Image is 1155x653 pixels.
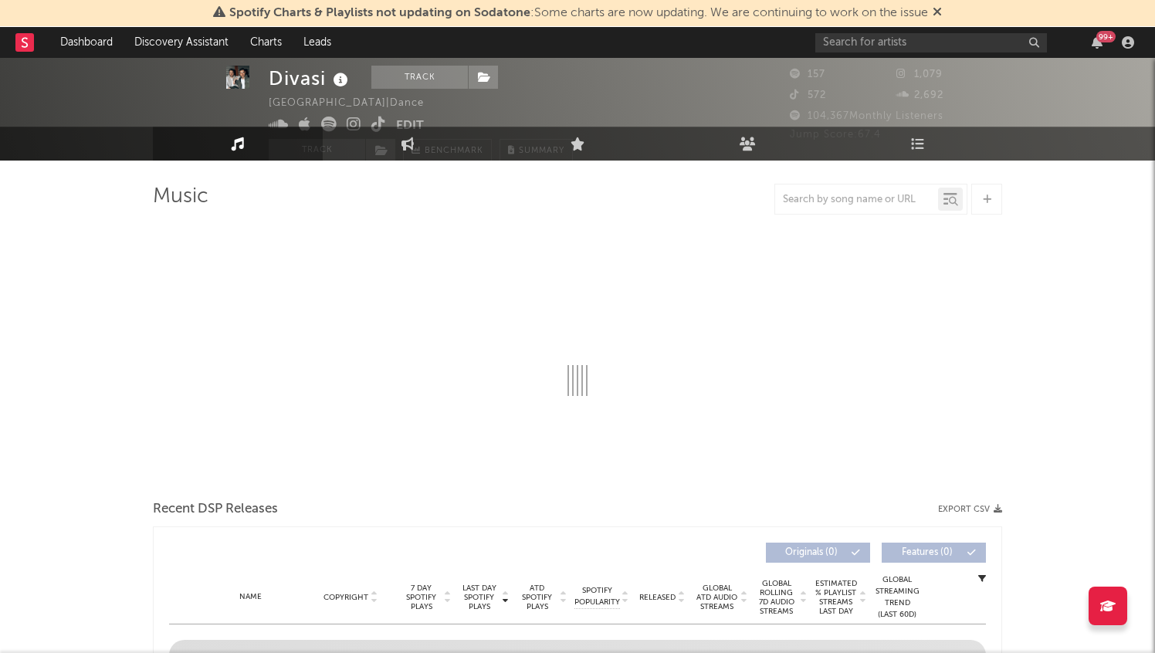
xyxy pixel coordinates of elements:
[815,33,1047,52] input: Search for artists
[776,548,847,557] span: Originals ( 0 )
[790,111,943,121] span: 104,367 Monthly Listeners
[790,90,826,100] span: 572
[938,505,1002,514] button: Export CSV
[1092,36,1102,49] button: 99+
[229,7,530,19] span: Spotify Charts & Playlists not updating on Sodatone
[153,500,278,519] span: Recent DSP Releases
[815,579,857,616] span: Estimated % Playlist Streams Last Day
[371,66,468,89] button: Track
[933,7,942,19] span: Dismiss
[790,69,825,80] span: 157
[755,579,798,616] span: Global Rolling 7D Audio Streams
[696,584,738,611] span: Global ATD Audio Streams
[269,94,442,113] div: [GEOGRAPHIC_DATA] | Dance
[639,593,676,602] span: Released
[401,584,442,611] span: 7 Day Spotify Plays
[896,69,943,80] span: 1,079
[517,584,557,611] span: ATD Spotify Plays
[124,27,239,58] a: Discovery Assistant
[896,90,943,100] span: 2,692
[269,66,352,91] div: Divasi
[293,27,342,58] a: Leads
[874,574,920,621] div: Global Streaming Trend (Last 60D)
[1096,31,1116,42] div: 99 +
[766,543,870,563] button: Originals(0)
[775,194,938,206] input: Search by song name or URL
[396,117,424,136] button: Edit
[239,27,293,58] a: Charts
[200,591,301,603] div: Name
[882,543,986,563] button: Features(0)
[229,7,928,19] span: : Some charts are now updating. We are continuing to work on the issue
[459,584,500,611] span: Last Day Spotify Plays
[49,27,124,58] a: Dashboard
[892,548,963,557] span: Features ( 0 )
[323,593,368,602] span: Copyright
[574,585,620,608] span: Spotify Popularity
